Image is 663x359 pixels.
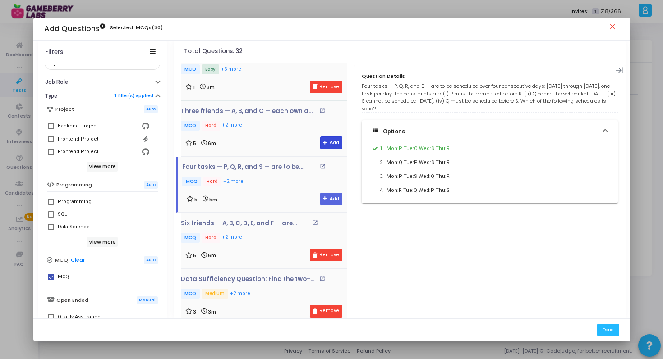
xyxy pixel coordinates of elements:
h6: View more [87,162,118,172]
h6: Type [45,93,57,100]
span: Hard [203,177,221,186]
span: MCQ [181,289,200,299]
span: MCQ [181,121,200,131]
span: Medium [202,289,228,299]
span: 2. [378,158,387,167]
mat-icon: open_in_new [312,220,318,226]
h6: View more [87,237,118,247]
h4: Total Questions: 32 [184,48,243,55]
span: 5m [209,197,217,203]
button: Job Role [38,75,167,89]
div: Data Science [58,222,90,232]
h6: MCQ [55,257,68,263]
button: +2 more [230,290,251,298]
button: Remove [310,305,342,318]
span: 4. [378,186,387,195]
button: +2 more [221,233,243,242]
h3: Add Questions [44,24,105,33]
span: 3m [207,85,215,91]
mat-icon: close [608,23,619,33]
span: Hard [202,233,220,243]
button: Remove [310,81,342,93]
a: Clear [71,257,85,263]
div: Backend Project [58,121,98,132]
span: 5 [193,141,196,146]
div: Quality Assurance [58,312,101,323]
div: Frontend Project [58,134,98,145]
mat-icon: open_in_new [319,276,325,282]
mat-expansion-panel-header: Options [362,120,618,143]
span: Question Details [362,73,405,80]
span: Auto [144,105,158,113]
span: Auto [144,256,158,264]
span: 5 [193,253,196,259]
span: Manual [137,296,158,304]
div: Options [362,143,618,204]
h6: Selected: MCQs(30) [110,25,163,31]
div: Filters [45,49,63,56]
span: 3 [193,309,196,315]
button: Done [597,324,619,336]
div: Options [383,127,405,136]
p: Six friends — A, B, C, D, E, and F — are seated ar... [181,220,309,227]
span: Auto [144,181,158,189]
mat-icon: open_in_new [320,164,326,169]
div: Frontend Project [58,146,98,157]
mat-icon: open_in_new [319,108,325,114]
span: 6m [208,141,216,146]
span: 1 [193,85,195,91]
div: Programming [58,196,92,207]
p: Data Sufficiency Question: Find the two-digit numb... [181,276,317,283]
span: 3m [208,309,216,315]
span: 5 [194,197,198,203]
button: Remove [310,249,342,261]
button: +2 more [221,121,243,130]
span: Hard [202,121,220,131]
div: Mon:P Tue:S Wed:Q Thu:R [387,172,562,181]
span: MCQ [182,177,201,186]
span: MCQ [181,64,200,74]
div: Mon:R Tue:Q Wed:P Thu:S [387,186,562,195]
span: Easy [202,64,219,74]
button: Add [320,193,342,205]
h6: Project [55,106,74,112]
span: 3. [378,172,387,181]
mat-icon: view_list [373,127,381,136]
span: 6m [208,253,216,259]
div: Four tasks — P, Q, R, and S — are to be scheduled over four consecutive days: [DATE] through [DAT... [362,82,618,112]
p: Three friends — A, B, and C — each own a unique pe... [181,108,317,115]
div: SQL [58,209,67,220]
button: +2 more [223,177,244,186]
button: Add [320,136,342,149]
h6: Programming [56,182,92,188]
p: Four tasks — P, Q, R, and S — are to be scheduled ... [182,164,317,171]
h6: Job Role [45,79,68,86]
div: Mon:P Tue:Q Wed:S Thu:R [387,144,562,153]
a: 1 filter(s) applied [114,93,153,99]
h6: Open Ended [56,297,88,303]
button: +3 more [221,65,242,74]
div: Mon:Q Tue:P Wed:S Thu:R [387,158,562,167]
div: MCQ [58,272,69,282]
button: Type1 filter(s) applied [38,89,167,103]
span: 1. [378,144,387,153]
span: MCQ [181,233,200,243]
